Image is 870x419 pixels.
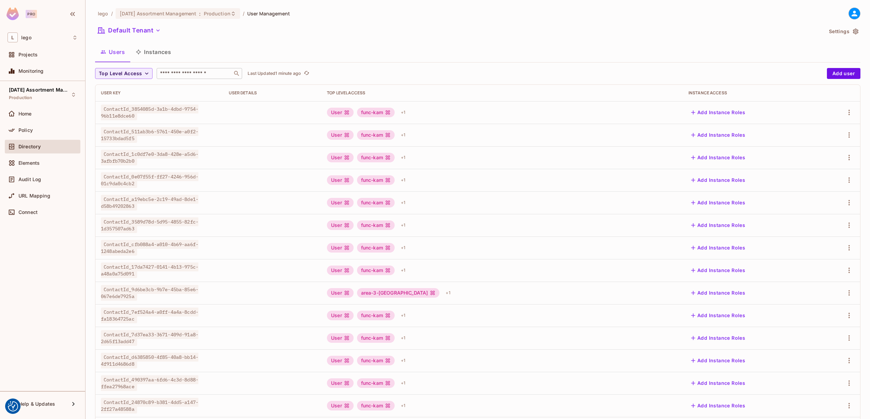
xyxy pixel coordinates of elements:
[101,398,198,414] span: ContactId_24870c89-b381-4dd5-a147-2ff27a48588a
[327,130,354,140] div: User
[688,400,748,411] button: Add Instance Roles
[688,378,748,389] button: Add Instance Roles
[398,152,408,163] div: + 1
[101,172,198,188] span: ContactId_0e07f55f-ff27-4246-956d-01c9da0c4cb2
[688,197,748,208] button: Add Instance Roles
[101,127,198,143] span: ContactId_511ab3b6-5761-450e-a0f2-15733bdad5f5
[8,32,18,42] span: L
[357,175,395,185] div: func-kam
[18,193,50,199] span: URL Mapping
[101,330,198,346] span: ContactId_7d37ea33-3671-409d-91a8-2d65f13add47
[357,198,395,207] div: func-kam
[229,90,316,96] div: User Details
[18,160,40,166] span: Elements
[327,198,354,207] div: User
[130,43,176,60] button: Instances
[243,10,245,17] li: /
[111,10,113,17] li: /
[327,288,354,298] div: User
[688,355,748,366] button: Add Instance Roles
[98,10,108,17] span: the active workspace
[357,220,395,230] div: func-kam
[301,69,311,78] span: Click to refresh data
[357,356,395,365] div: func-kam
[304,70,309,77] span: refresh
[357,243,395,253] div: func-kam
[18,111,32,117] span: Home
[327,356,354,365] div: User
[398,175,408,186] div: + 1
[688,333,748,343] button: Add Instance Roles
[120,10,197,17] span: [DATE] Assortment Management
[101,90,218,96] div: User Key
[357,311,395,320] div: func-kam
[688,175,748,186] button: Add Instance Roles
[398,130,408,140] div: + 1
[18,68,44,74] span: Monitoring
[247,10,290,17] span: User Management
[688,242,748,253] button: Add Instance Roles
[398,378,408,389] div: + 1
[248,71,301,76] p: Last Updated 1 minute ago
[688,220,748,231] button: Add Instance Roles
[357,288,440,298] div: area-3-[GEOGRAPHIC_DATA]
[327,378,354,388] div: User
[18,52,38,57] span: Projects
[327,153,354,162] div: User
[357,333,395,343] div: func-kam
[688,107,748,118] button: Add Instance Roles
[327,243,354,253] div: User
[8,401,18,411] button: Consent Preferences
[398,220,408,231] div: + 1
[826,26,860,37] button: Settings
[101,285,198,301] span: ContactId_9d6be3cb-9b7e-45ba-85e6-067e6de7925a
[18,127,33,133] span: Policy
[26,10,37,18] div: Pro
[101,375,198,391] span: ContactId_490397aa-6fd6-4c3d-8d88-ffea27968ace
[6,8,19,20] img: SReyMgAAAABJRU5ErkJggg==
[398,265,408,276] div: + 1
[9,95,32,100] span: Production
[357,153,395,162] div: func-kam
[9,87,70,93] span: [DATE] Assortment Management
[18,177,41,182] span: Audit Log
[398,107,408,118] div: + 1
[327,220,354,230] div: User
[327,108,354,117] div: User
[18,209,38,215] span: Connect
[101,262,198,278] span: ContactId_17da7427-0141-4b13-975c-a48a0a75d091
[398,197,408,208] div: + 1
[443,287,453,298] div: + 1
[101,308,198,323] span: ContactId_7ef524a4-a0ff-4a4a-8cdd-fa18364725ac
[357,378,395,388] div: func-kam
[327,90,677,96] div: Top Level Access
[688,90,813,96] div: Instance Access
[398,310,408,321] div: + 1
[357,401,395,410] div: func-kam
[688,152,748,163] button: Add Instance Roles
[327,266,354,275] div: User
[827,68,860,79] button: Add user
[21,35,31,40] span: Workspace: lego
[101,217,198,233] span: ContactId_3589d78d-5d95-4855-82fc-1d357507ad63
[101,353,198,368] span: ContactId_d6385850-4f85-40a8-bb14-4f911d4686d8
[199,11,201,16] span: :
[688,265,748,276] button: Add Instance Roles
[688,310,748,321] button: Add Instance Roles
[327,333,354,343] div: User
[357,130,395,140] div: func-kam
[398,355,408,366] div: + 1
[95,25,163,36] button: Default Tenant
[302,69,311,78] button: refresh
[101,105,198,120] span: ContactId_3854085d-3a1b-4dbd-9754-96b11e8dce60
[18,144,41,149] span: Directory
[18,401,55,407] span: Help & Updates
[688,130,748,140] button: Add Instance Roles
[101,240,198,256] span: ContactId_cfb088a4-a010-4b69-aa6f-1248abeda2e6
[327,311,354,320] div: User
[688,287,748,298] button: Add Instance Roles
[357,108,395,117] div: func-kam
[101,150,198,165] span: ContactId_1c0df7e0-3da8-428e-a5d6-3afbfb70b2b0
[95,43,130,60] button: Users
[357,266,395,275] div: func-kam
